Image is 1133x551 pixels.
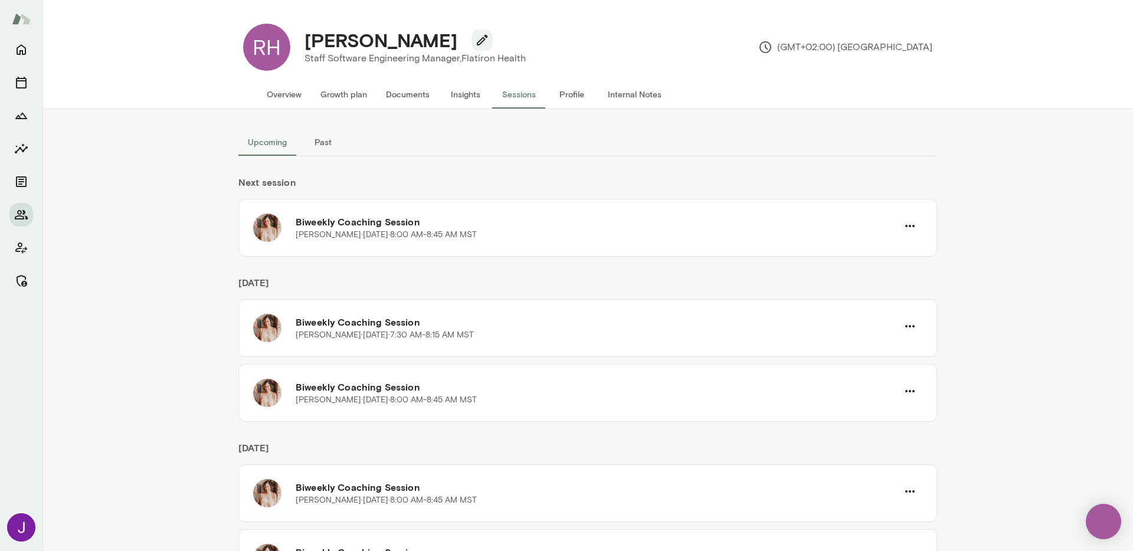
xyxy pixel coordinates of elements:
p: (GMT+02:00) [GEOGRAPHIC_DATA] [758,40,932,54]
button: Documents [9,170,33,193]
h6: [DATE] [238,275,937,299]
h6: [DATE] [238,441,937,464]
h6: Biweekly Coaching Session [296,480,898,494]
h6: Biweekly Coaching Session [296,380,898,394]
p: [PERSON_NAME] · [DATE] · 8:00 AM-8:45 AM MST [296,494,477,506]
button: Home [9,38,33,61]
h4: [PERSON_NAME] [304,29,457,51]
img: Jocelyn Grodin [7,513,35,542]
button: Growth plan [311,80,376,109]
button: Profile [545,80,598,109]
button: Documents [376,80,439,109]
button: Past [296,128,349,156]
button: Growth Plan [9,104,33,127]
button: Internal Notes [598,80,671,109]
button: Manage [9,269,33,293]
button: Upcoming [238,128,296,156]
div: basic tabs example [238,128,937,156]
img: Mento [12,8,31,30]
button: Overview [257,80,311,109]
button: Insights [439,80,492,109]
p: [PERSON_NAME] · [DATE] · 8:00 AM-8:45 AM MST [296,229,477,241]
button: Sessions [492,80,545,109]
h6: Biweekly Coaching Session [296,215,898,229]
button: Sessions [9,71,33,94]
p: Staff Software Engineering Manager, Flatiron Health [304,51,526,65]
p: [PERSON_NAME] · [DATE] · 8:00 AM-8:45 AM MST [296,394,477,406]
button: Members [9,203,33,227]
button: Client app [9,236,33,260]
p: [PERSON_NAME] · [DATE] · 7:30 AM-8:15 AM MST [296,329,474,341]
h6: Next session [238,175,937,199]
div: RH [243,24,290,71]
h6: Biweekly Coaching Session [296,315,898,329]
button: Insights [9,137,33,160]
